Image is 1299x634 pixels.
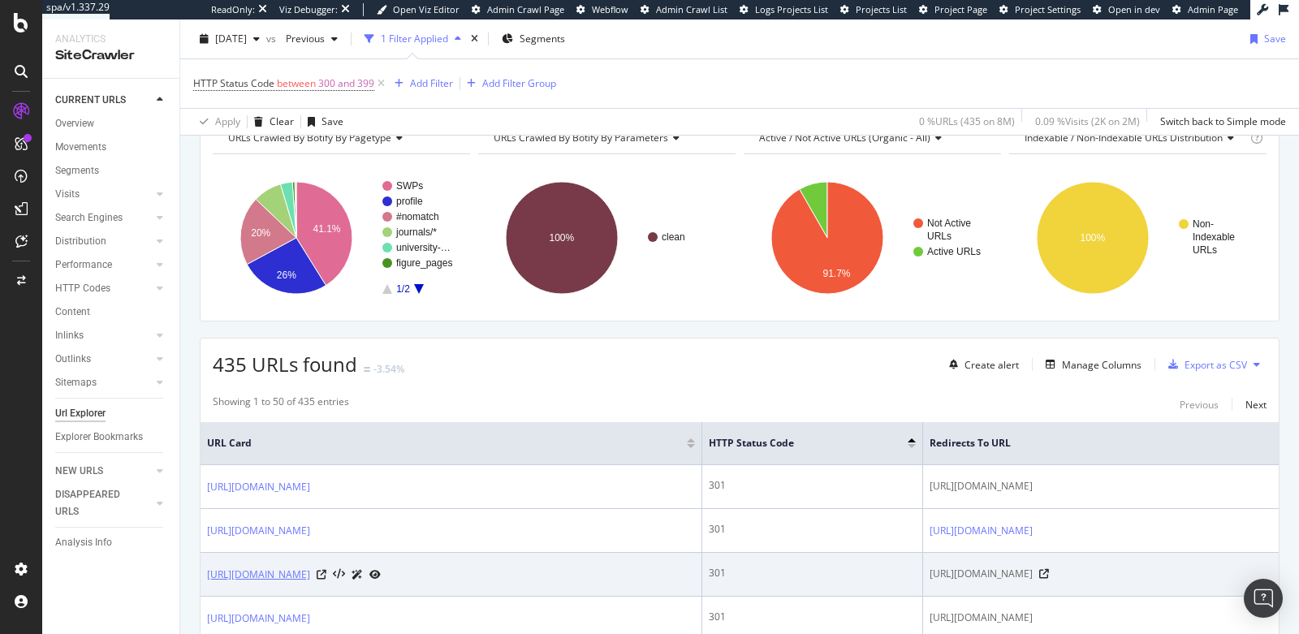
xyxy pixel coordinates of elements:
[55,209,152,226] a: Search Engines
[55,374,152,391] a: Sitemaps
[1081,232,1106,244] text: 100%
[756,125,986,151] h4: Active / Not Active URLs
[478,167,732,308] svg: A chart.
[213,167,467,308] svg: A chart.
[1093,3,1160,16] a: Open in dev
[1193,231,1235,243] text: Indexable
[55,257,152,274] a: Performance
[1193,244,1217,256] text: URLs
[369,566,381,583] a: URL Inspection
[279,32,325,45] span: Previous
[55,327,152,344] a: Inlinks
[1188,3,1238,15] span: Admin Page
[1245,398,1267,412] div: Next
[396,283,410,295] text: 1/2
[55,534,168,551] a: Analysis Info
[193,109,240,135] button: Apply
[1180,398,1219,412] div: Previous
[943,352,1019,377] button: Create alert
[1015,3,1081,15] span: Project Settings
[270,114,294,128] div: Clear
[55,463,103,480] div: NEW URLS
[55,186,80,203] div: Visits
[193,26,266,52] button: [DATE]
[927,231,952,242] text: URLs
[740,3,828,16] a: Logs Projects List
[318,72,374,95] span: 300 and 399
[55,351,91,368] div: Outlinks
[55,429,168,446] a: Explorer Bookmarks
[388,74,453,93] button: Add Filter
[1244,579,1283,618] div: Open Intercom Messenger
[213,395,349,414] div: Showing 1 to 50 of 435 entries
[266,32,279,45] span: vs
[744,167,998,308] svg: A chart.
[313,223,340,235] text: 41.1%
[1039,355,1141,374] button: Manage Columns
[468,31,481,47] div: times
[395,226,437,238] text: journals/*
[1021,125,1247,151] h4: Indexable / Non-Indexable URLs Distribution
[377,3,460,16] a: Open Viz Editor
[1035,114,1140,128] div: 0.09 % Visits ( 2K on 2M )
[856,3,907,15] span: Projects List
[709,610,917,624] div: 301
[1172,3,1238,16] a: Admin Page
[207,523,310,539] a: [URL][DOMAIN_NAME]
[381,32,448,45] div: 1 Filter Applied
[709,566,917,580] div: 301
[248,109,294,135] button: Clear
[930,523,1033,539] a: [URL][DOMAIN_NAME]
[396,196,423,207] text: profile
[207,567,310,583] a: [URL][DOMAIN_NAME]
[1193,218,1214,230] text: Non-
[55,351,152,368] a: Outlinks
[55,139,168,156] a: Movements
[277,270,296,281] text: 26%
[251,227,270,239] text: 20%
[919,3,987,16] a: Project Page
[55,257,112,274] div: Performance
[709,478,917,493] div: 301
[55,304,90,321] div: Content
[55,209,123,226] div: Search Engines
[55,186,152,203] a: Visits
[55,162,168,179] a: Segments
[277,76,316,90] span: between
[193,76,274,90] span: HTTP Status Code
[472,3,564,16] a: Admin Crawl Page
[373,362,404,376] div: -3.54%
[358,26,468,52] button: 1 Filter Applied
[709,436,884,451] span: HTTP Status Code
[396,211,439,222] text: #nomatch
[55,486,152,520] a: DISAPPEARED URLS
[55,32,166,46] div: Analytics
[759,131,930,144] span: Active / Not Active URLs (organic - all)
[322,114,343,128] div: Save
[576,3,628,16] a: Webflow
[755,3,828,15] span: Logs Projects List
[927,218,971,229] text: Not Active
[55,162,99,179] div: Segments
[919,114,1015,128] div: 0 % URLs ( 435 on 8M )
[55,486,137,520] div: DISAPPEARED URLS
[494,131,668,144] span: URLs Crawled By Botify By parameters
[520,32,565,45] span: Segments
[279,3,338,16] div: Viz Debugger:
[207,436,683,451] span: URL Card
[656,3,727,15] span: Admin Crawl List
[207,479,310,495] a: [URL][DOMAIN_NAME]
[840,3,907,16] a: Projects List
[1009,167,1263,308] svg: A chart.
[55,233,152,250] a: Distribution
[1180,395,1219,414] button: Previous
[215,32,247,45] span: 2025 Sep. 11th
[410,76,453,90] div: Add Filter
[930,436,1248,451] span: Redirects to URL
[1025,131,1223,144] span: Indexable / Non-Indexable URLs distribution
[393,3,460,15] span: Open Viz Editor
